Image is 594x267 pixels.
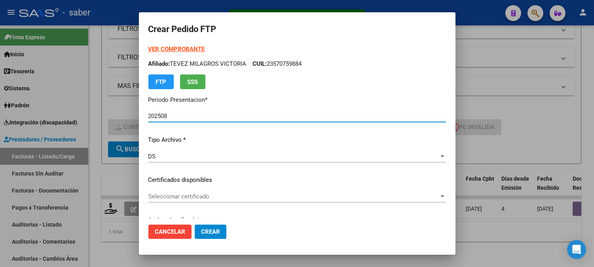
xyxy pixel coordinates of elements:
[156,78,166,86] span: FTP
[148,46,205,53] a: VER COMPROBANTE
[148,216,446,225] p: Codigo Certificado
[201,228,220,235] span: Crear
[253,60,267,67] span: CUIL:
[187,78,198,86] span: SSS
[148,225,192,239] button: Cancelar
[195,225,226,239] button: Crear
[148,135,446,145] p: Tipo Archivo *
[180,74,205,89] button: SSS
[567,240,586,259] div: Open Intercom Messenger
[148,193,439,200] span: Seleccionar certificado
[148,74,174,89] button: FTP
[155,228,185,235] span: Cancelar
[148,95,446,105] p: Periodo Presentacion
[148,175,446,185] p: Certificados disponibles
[148,59,446,69] p: TEVEZ MILAGROS VICTORIA 23570759884
[148,60,170,67] span: Afiliado:
[148,22,446,37] h2: Crear Pedido FTP
[148,153,156,160] span: DS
